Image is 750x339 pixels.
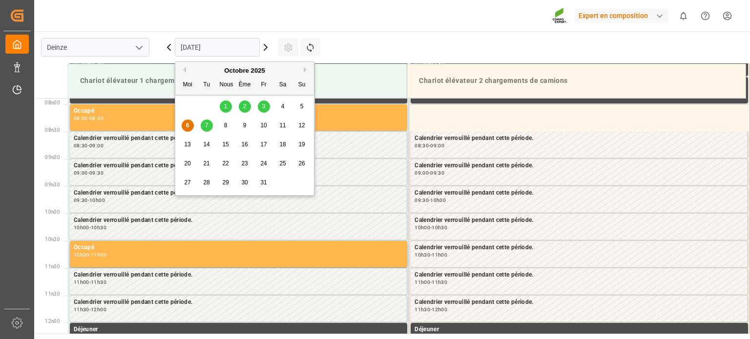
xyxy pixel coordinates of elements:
[88,115,89,121] font: -
[74,326,98,333] font: Déjeuner
[220,139,232,151] div: Choisissez le mercredi 15 octobre 2025
[182,158,194,170] div: Choisissez le lundi 20 octobre 2025
[222,141,229,148] font: 15
[224,103,228,110] font: 1
[203,179,209,186] font: 28
[45,100,60,105] font: 08h00
[74,189,192,196] font: Calendrier verrouillé pendant cette période.
[415,244,533,251] font: Calendrier verrouillé pendant cette période.
[45,319,60,324] font: 12h00
[241,179,248,186] font: 30
[74,162,192,169] font: Calendrier verrouillé pendant cette période.
[296,158,308,170] div: Choisissez le dimanche 26 octobre 2025
[131,40,146,55] button: ouvrir le menu
[429,142,430,149] font: -
[89,224,91,231] font: -
[239,139,251,151] div: Choisissez le jeudi 16 octobre 2025
[220,100,232,113] div: Choisissez le mercredi 1er octobre 2025
[432,252,447,258] font: 11h00
[415,306,430,313] font: 11h30
[430,224,432,231] font: -
[694,5,716,27] button: Centre d'aide
[258,158,270,170] div: Choisissez le vendredi 24 octobre 2025
[277,100,289,113] div: Choisissez le samedi 4 octobre 2025
[298,141,305,148] font: 19
[182,177,194,189] div: Choisissez le lundi 27 octobre 2025
[419,77,568,84] font: Chariot élévateur 2 chargements de camions
[298,81,306,88] font: Su
[183,81,192,88] font: Moi
[279,141,286,148] font: 18
[222,179,229,186] font: 29
[89,252,91,258] font: -
[45,264,60,269] font: 11h00
[415,271,533,278] font: Calendrier verrouillé pendant cette période.
[279,160,286,167] font: 25
[203,81,210,88] font: Tu
[74,142,88,149] font: 08:30
[45,291,60,297] font: 11h30
[432,306,447,313] font: 12h00
[279,122,286,129] font: 11
[239,81,251,88] font: Ème
[300,103,304,110] font: 5
[429,197,430,203] font: -
[182,139,194,151] div: Choisissez le lundi 13 octobre 2025
[91,224,106,231] font: 10h30
[45,127,60,133] font: 08h30
[205,122,208,129] font: 7
[415,162,533,169] font: Calendrier verrouillé pendant cette période.
[430,197,446,203] font: 10h00
[184,179,190,186] font: 27
[74,299,192,305] font: Calendrier verrouillé pendant cette période.
[45,155,60,160] font: 09h00
[430,279,432,285] font: -
[74,306,89,313] font: 11h30
[239,177,251,189] div: Choisissez le jeudi 30 octobre 2025
[304,67,310,73] button: Mois prochain
[178,97,312,192] div: mois 2025-10
[415,279,430,285] font: 11h00
[186,122,189,129] font: 6
[575,6,672,25] button: Expert en composition
[180,67,186,73] button: Mois précédent
[415,224,430,231] font: 10h00
[41,38,149,57] input: Tapez pour rechercher/sélectionner
[201,177,213,189] div: Choisissez le mardi 28 octobre 2025
[74,135,192,141] font: Calendrier verrouillé pendant cette période.
[415,197,429,203] font: 09:30
[45,182,60,187] font: 09h30
[260,122,267,129] font: 10
[415,170,429,176] font: 09:00
[80,77,222,84] font: Chariot élévateur 1 chargement de camion
[89,197,105,203] font: 10h00
[220,81,233,88] font: Nous
[415,299,533,305] font: Calendrier verrouillé pendant cette période.
[203,141,209,148] font: 14
[222,160,229,167] font: 22
[220,158,232,170] div: Choisissez le mercredi 22 octobre 2025
[277,158,289,170] div: Choisissez le samedi 25 octobre 2025
[224,122,228,129] font: 8
[241,141,248,148] font: 16
[89,306,91,313] font: -
[91,252,106,258] font: 11h00
[430,252,432,258] font: -
[201,139,213,151] div: Choisissez le mardi 14 octobre 2025
[88,197,89,203] font: -
[91,306,106,313] font: 12h00
[239,100,251,113] div: Choisissez le jeudi 2 octobre 2025
[88,170,89,176] font: -
[298,160,305,167] font: 26
[432,224,447,231] font: 10h30
[203,160,209,167] font: 21
[277,139,289,151] div: Choisissez le samedi 18 octobre 2025
[429,170,430,176] font: -
[260,141,267,148] font: 17
[432,279,447,285] font: 11h30
[415,252,430,258] font: 10h30
[175,38,260,57] input: JJ.MM.AAAA
[74,170,88,176] font: 09:00
[258,120,270,132] div: Choisissez le vendredi 10 octobre 2025
[74,279,89,285] font: 11h00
